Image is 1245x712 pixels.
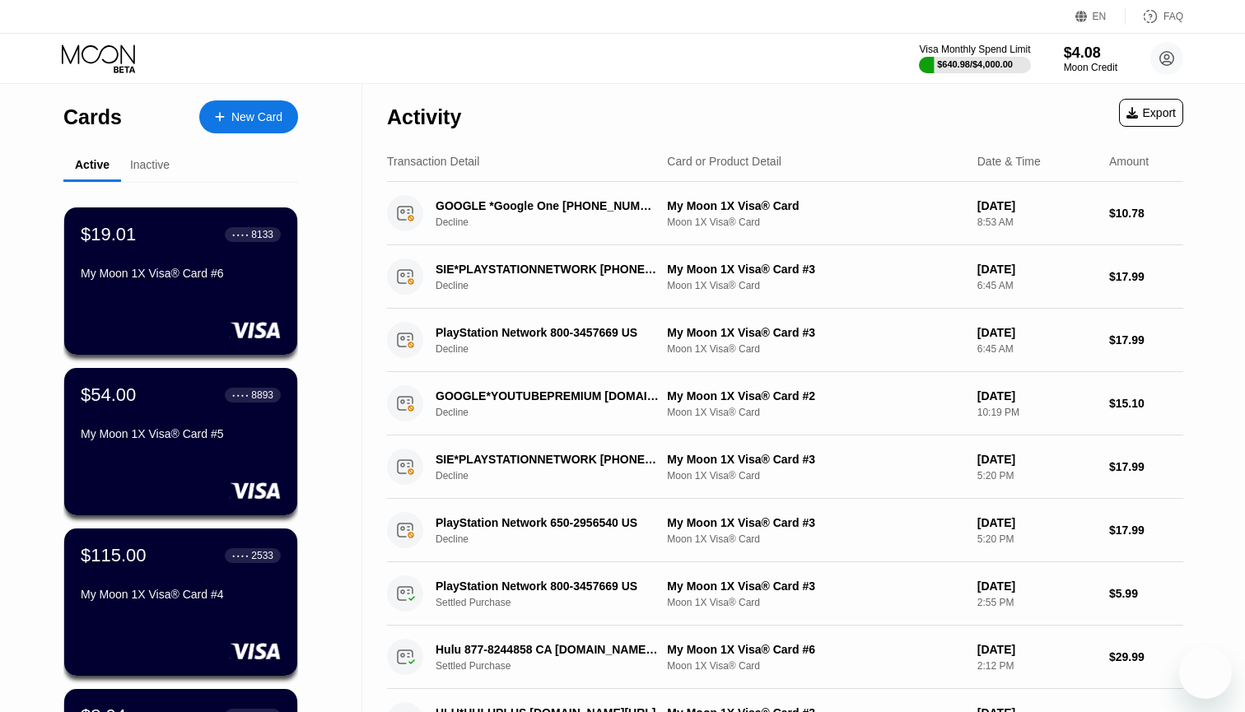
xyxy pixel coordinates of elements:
[919,44,1030,55] div: Visa Monthly Spend Limit
[1109,460,1183,473] div: $17.99
[977,453,1096,466] div: [DATE]
[81,427,281,440] div: My Moon 1X Visa® Card #5
[387,435,1183,499] div: SIE*PLAYSTATIONNETWORK [PHONE_NUMBER] USDeclineMy Moon 1X Visa® Card #3Moon 1X Visa® Card[DATE]5:...
[667,199,963,212] div: My Moon 1X Visa® Card
[1109,524,1183,537] div: $17.99
[232,553,249,558] div: ● ● ● ●
[436,326,659,339] div: PlayStation Network 800-3457669 US
[387,372,1183,435] div: GOOGLE*YOUTUBEPREMIUM [DOMAIN_NAME][URL][GEOGRAPHIC_DATA]DeclineMy Moon 1X Visa® Card #2Moon 1X V...
[436,343,676,355] div: Decline
[1109,587,1183,600] div: $5.99
[436,280,676,291] div: Decline
[436,407,676,418] div: Decline
[667,453,963,466] div: My Moon 1X Visa® Card #3
[1093,11,1107,22] div: EN
[1109,333,1183,347] div: $17.99
[387,155,479,168] div: Transaction Detail
[977,533,1096,545] div: 5:20 PM
[81,588,281,601] div: My Moon 1X Visa® Card #4
[436,470,676,482] div: Decline
[977,579,1096,593] div: [DATE]
[436,199,659,212] div: GOOGLE *Google One [PHONE_NUMBER] US
[667,343,963,355] div: Moon 1X Visa® Card
[232,232,249,237] div: ● ● ● ●
[667,579,963,593] div: My Moon 1X Visa® Card #3
[436,533,676,545] div: Decline
[1126,8,1183,25] div: FAQ
[977,597,1096,608] div: 2:55 PM
[1075,8,1126,25] div: EN
[251,389,273,401] div: 8893
[1126,106,1176,119] div: Export
[667,660,963,672] div: Moon 1X Visa® Card
[436,579,659,593] div: PlayStation Network 800-3457669 US
[387,626,1183,689] div: Hulu 877-8244858 CA [DOMAIN_NAME][URL]Settled PurchaseMy Moon 1X Visa® Card #6Moon 1X Visa® Card[...
[977,263,1096,276] div: [DATE]
[436,597,676,608] div: Settled Purchase
[977,199,1096,212] div: [DATE]
[667,263,963,276] div: My Moon 1X Visa® Card #3
[937,59,1013,69] div: $640.98 / $4,000.00
[977,155,1041,168] div: Date & Time
[1109,155,1149,168] div: Amount
[436,216,676,228] div: Decline
[977,470,1096,482] div: 5:20 PM
[667,470,963,482] div: Moon 1X Visa® Card
[130,158,170,171] div: Inactive
[667,216,963,228] div: Moon 1X Visa® Card
[667,280,963,291] div: Moon 1X Visa® Card
[63,105,122,129] div: Cards
[436,453,659,466] div: SIE*PLAYSTATIONNETWORK [PHONE_NUMBER] US
[436,660,676,672] div: Settled Purchase
[199,100,298,133] div: New Card
[251,229,273,240] div: 8133
[1064,44,1117,73] div: $4.08Moon Credit
[387,309,1183,372] div: PlayStation Network 800-3457669 USDeclineMy Moon 1X Visa® Card #3Moon 1X Visa® Card[DATE]6:45 AM$...
[1163,11,1183,22] div: FAQ
[977,660,1096,672] div: 2:12 PM
[436,389,659,403] div: GOOGLE*YOUTUBEPREMIUM [DOMAIN_NAME][URL][GEOGRAPHIC_DATA]
[387,105,461,129] div: Activity
[436,263,659,276] div: SIE*PLAYSTATIONNETWORK [PHONE_NUMBER] US
[81,267,281,280] div: My Moon 1X Visa® Card #6
[436,643,659,656] div: Hulu 877-8244858 CA [DOMAIN_NAME][URL]
[977,389,1096,403] div: [DATE]
[64,207,297,355] div: $19.01● ● ● ●8133My Moon 1X Visa® Card #6
[977,407,1096,418] div: 10:19 PM
[64,368,297,515] div: $54.00● ● ● ●8893My Moon 1X Visa® Card #5
[1109,650,1183,663] div: $29.99
[667,643,963,656] div: My Moon 1X Visa® Card #6
[919,44,1030,73] div: Visa Monthly Spend Limit$640.98/$4,000.00
[1064,62,1117,73] div: Moon Credit
[81,545,147,566] div: $115.00
[75,158,110,171] div: Active
[667,326,963,339] div: My Moon 1X Visa® Card #3
[387,245,1183,309] div: SIE*PLAYSTATIONNETWORK [PHONE_NUMBER] USDeclineMy Moon 1X Visa® Card #3Moon 1X Visa® Card[DATE]6:...
[1109,270,1183,283] div: $17.99
[1109,397,1183,410] div: $15.10
[387,499,1183,562] div: PlayStation Network 650-2956540 USDeclineMy Moon 1X Visa® Card #3Moon 1X Visa® Card[DATE]5:20 PM$...
[81,224,136,245] div: $19.01
[436,516,659,529] div: PlayStation Network 650-2956540 US
[251,550,273,561] div: 2533
[977,516,1096,529] div: [DATE]
[1064,44,1117,62] div: $4.08
[667,533,963,545] div: Moon 1X Visa® Card
[387,182,1183,245] div: GOOGLE *Google One [PHONE_NUMBER] USDeclineMy Moon 1X Visa® CardMoon 1X Visa® Card[DATE]8:53 AM$1...
[667,516,963,529] div: My Moon 1X Visa® Card #3
[667,597,963,608] div: Moon 1X Visa® Card
[977,643,1096,656] div: [DATE]
[667,407,963,418] div: Moon 1X Visa® Card
[667,155,781,168] div: Card or Product Detail
[667,389,963,403] div: My Moon 1X Visa® Card #2
[81,384,136,406] div: $54.00
[232,393,249,398] div: ● ● ● ●
[977,343,1096,355] div: 6:45 AM
[64,528,297,676] div: $115.00● ● ● ●2533My Moon 1X Visa® Card #4
[1109,207,1183,220] div: $10.78
[387,562,1183,626] div: PlayStation Network 800-3457669 USSettled PurchaseMy Moon 1X Visa® Card #3Moon 1X Visa® Card[DATE...
[977,326,1096,339] div: [DATE]
[1179,646,1232,699] iframe: Button to launch messaging window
